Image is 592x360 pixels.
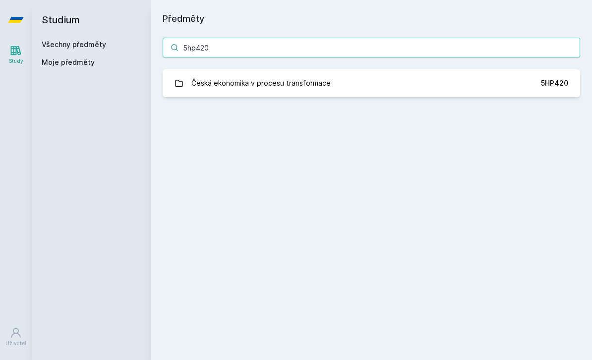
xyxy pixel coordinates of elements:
[163,38,580,57] input: Název nebo ident předmětu…
[2,40,30,70] a: Study
[42,57,95,67] span: Moje předměty
[191,73,331,93] div: Česká ekonomika v procesu transformace
[2,322,30,352] a: Uživatel
[541,78,568,88] div: 5HP420
[163,69,580,97] a: Česká ekonomika v procesu transformace 5HP420
[42,40,106,49] a: Všechny předměty
[163,12,580,26] h1: Předměty
[5,340,26,347] div: Uživatel
[9,57,23,65] div: Study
